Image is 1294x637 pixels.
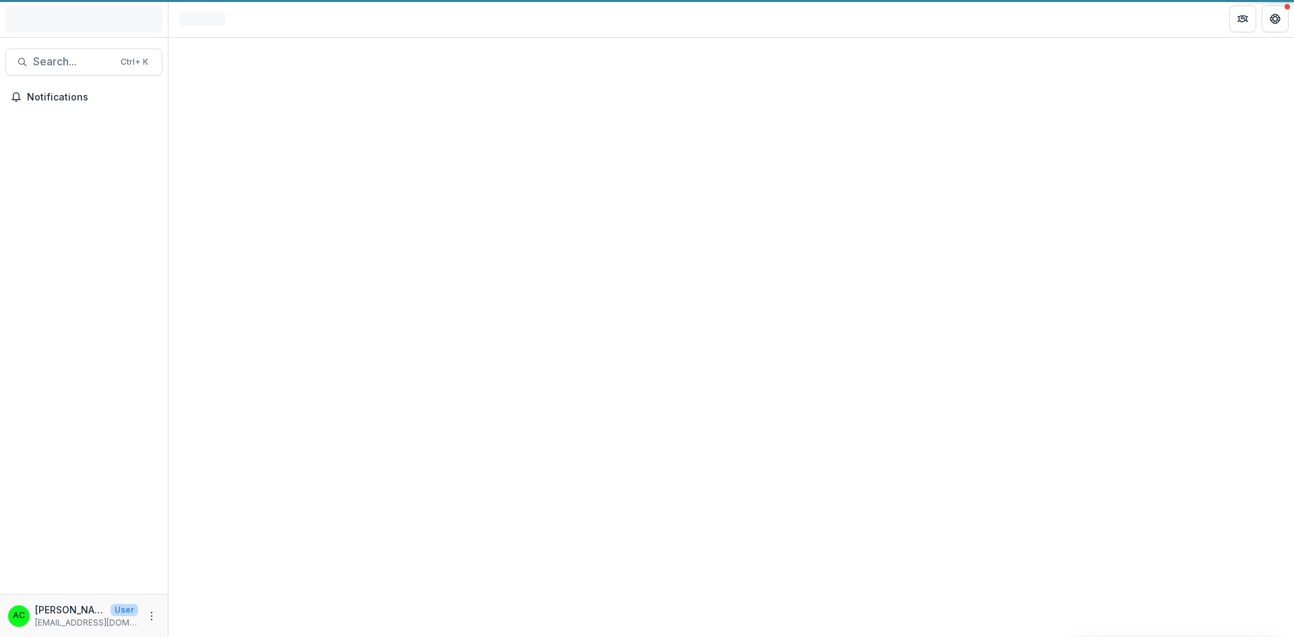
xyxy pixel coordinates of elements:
[118,55,151,69] div: Ctrl + K
[5,49,162,75] button: Search...
[27,92,157,103] span: Notifications
[1262,5,1289,32] button: Get Help
[174,9,231,28] nav: breadcrumb
[1229,5,1256,32] button: Partners
[33,55,113,68] span: Search...
[5,86,162,108] button: Notifications
[13,611,25,620] div: Alyssa Curran
[111,604,138,616] p: User
[35,603,105,617] p: [PERSON_NAME]
[144,608,160,624] button: More
[35,617,138,629] p: [EMAIL_ADDRESS][DOMAIN_NAME]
